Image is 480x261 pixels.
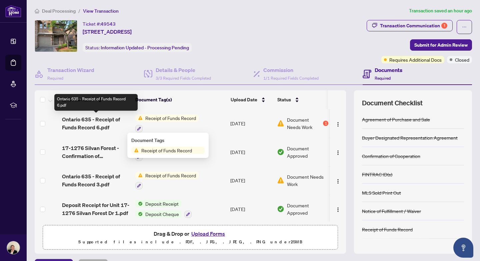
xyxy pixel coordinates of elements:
[62,201,130,217] span: Deposit Receipt for Unit 17-1276 Silvan Forest Dr 1.pdf
[277,148,284,156] img: Document Status
[43,225,338,250] span: Drag & Drop orUpload FormsSupported files include .PDF, .JPG, .JPEG, .PNG under25MB
[135,114,143,122] img: Status Icon
[83,20,116,28] div: Ticket #:
[333,118,343,129] button: Logo
[277,177,284,184] img: Document Status
[263,66,319,74] h4: Commission
[133,90,228,109] th: Document Tag(s)
[228,138,274,166] td: [DATE]
[333,175,343,186] button: Logo
[323,121,328,126] div: 1
[231,96,257,103] span: Upload Date
[139,147,195,154] span: Receipt of Funds Record
[47,76,63,81] span: Required
[287,145,328,159] span: Document Approved
[5,5,21,17] img: logo
[101,21,116,27] span: 49543
[441,23,447,29] div: 1
[375,76,391,81] span: Required
[335,150,341,155] img: Logo
[367,20,453,31] button: Transaction Communication1
[156,76,211,81] span: 3/3 Required Fields Completed
[287,173,328,188] span: Document Needs Work
[287,202,328,216] span: Document Approved
[362,171,392,178] div: FINTRAC ID(s)
[83,28,132,36] span: [STREET_ADDRESS]
[143,200,181,207] span: Deposit Receipt
[389,56,442,63] span: Requires Additional Docs
[42,8,76,14] span: Deal Processing
[62,172,130,188] span: Ontario 635 - Receipt of Funds Record 3.pdf
[83,8,119,14] span: View Transaction
[154,229,227,238] span: Drag & Drop or
[362,189,401,196] div: MLS Sold Print Out
[455,56,469,63] span: Closed
[83,43,192,52] div: Status:
[131,137,205,144] div: Document Tags
[143,172,199,179] span: Receipt of Funds Record
[333,147,343,157] button: Logo
[62,144,130,160] span: 17-1276 Silvan Forest - Confirmation of Representation 2.pdf
[409,7,472,15] article: Transaction saved an hour ago
[287,116,322,131] span: Document Needs Work
[135,200,143,207] img: Status Icon
[362,98,423,108] span: Document Checklist
[263,76,319,81] span: 1/1 Required Fields Completed
[277,96,291,103] span: Status
[375,66,402,74] h4: Documents
[62,115,130,131] span: Ontario 635 - Receipt of Funds Record 6.pdf
[277,120,284,127] img: Document Status
[380,20,447,31] div: Transaction Communication
[277,205,284,213] img: Document Status
[35,9,39,13] span: home
[333,204,343,214] button: Logo
[156,66,211,74] h4: Details & People
[54,94,138,111] div: Ontario 635 - Receipt of Funds Record 6.pdf
[228,195,274,223] td: [DATE]
[362,152,420,160] div: Confirmation of Cooperation
[135,114,199,132] button: Status IconReceipt of Funds Record
[362,226,413,233] div: Receipt of Funds Record
[362,134,458,141] div: Buyer Designated Representation Agreement
[135,210,143,218] img: Status Icon
[275,90,331,109] th: Status
[335,179,341,184] img: Logo
[335,122,341,127] img: Logo
[101,45,189,51] span: Information Updated - Processing Pending
[47,238,334,246] p: Supported files include .PDF, .JPG, .JPEG, .PNG under 25 MB
[362,116,430,123] div: Agreement of Purchase and Sale
[143,210,182,218] span: Deposit Cheque
[228,166,274,195] td: [DATE]
[453,238,473,258] button: Open asap
[189,229,227,238] button: Upload Forms
[135,172,143,179] img: Status Icon
[410,39,472,51] button: Submit for Admin Review
[59,90,133,109] th: (17) File Name
[135,200,192,218] button: Status IconDeposit ReceiptStatus IconDeposit Cheque
[362,207,421,215] div: Notice of Fulfillment / Waiver
[414,40,468,50] span: Submit for Admin Review
[131,147,139,154] img: Status Icon
[135,172,199,190] button: Status IconReceipt of Funds Record
[228,109,274,138] td: [DATE]
[228,90,275,109] th: Upload Date
[7,241,20,254] img: Profile Icon
[143,114,199,122] span: Receipt of Funds Record
[335,207,341,212] img: Logo
[462,25,467,29] span: ellipsis
[47,66,94,74] h4: Transaction Wizard
[78,7,80,15] li: /
[35,20,77,52] img: IMG-W12184489_1.jpg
